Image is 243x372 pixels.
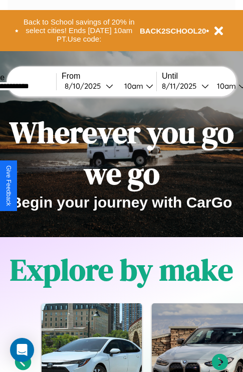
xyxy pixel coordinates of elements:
[62,81,116,91] button: 8/10/2025
[212,81,238,91] div: 10am
[10,249,233,290] h1: Explore by make
[162,81,201,91] div: 8 / 11 / 2025
[10,338,34,362] div: Open Intercom Messenger
[116,81,156,91] button: 10am
[19,15,140,46] button: Back to School savings of 20% in select cities! Ends [DATE] 10am PT.Use code:
[62,72,156,81] label: From
[5,165,12,206] div: Give Feedback
[119,81,146,91] div: 10am
[140,27,206,35] b: BACK2SCHOOL20
[65,81,106,91] div: 8 / 10 / 2025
